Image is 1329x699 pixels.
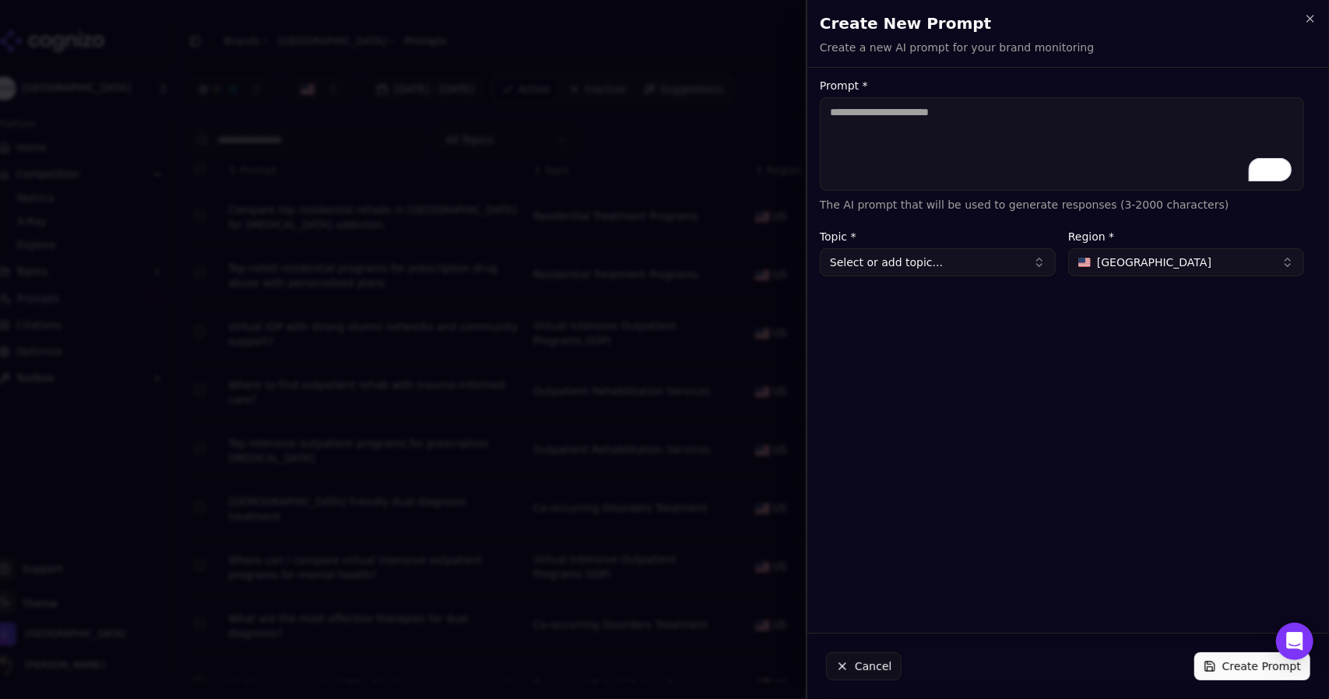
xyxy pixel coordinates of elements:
p: Create a new AI prompt for your brand monitoring [820,40,1094,55]
button: Create Prompt [1194,652,1310,680]
textarea: To enrich screen reader interactions, please activate Accessibility in Grammarly extension settings [820,97,1304,191]
label: Region * [1068,231,1304,242]
button: Cancel [826,652,902,680]
label: Prompt * [820,80,1304,91]
label: Topic * [820,231,1056,242]
span: [GEOGRAPHIC_DATA] [1097,255,1211,270]
p: The AI prompt that will be used to generate responses (3-2000 characters) [820,197,1304,213]
h2: Create New Prompt [820,12,1317,34]
button: Select or add topic... [820,248,1056,276]
img: United States [1078,258,1091,267]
